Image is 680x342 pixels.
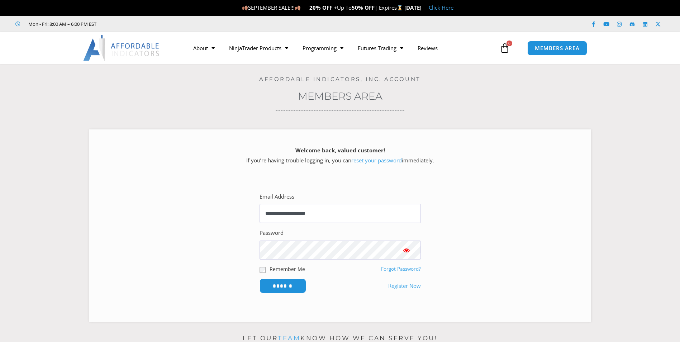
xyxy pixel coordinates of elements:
span: MEMBERS AREA [535,46,580,51]
img: 🍂 [295,5,300,10]
label: Remember Me [270,265,305,273]
span: Mon - Fri: 8:00 AM – 6:00 PM EST [27,20,96,28]
p: If you’re having trouble logging in, you can immediately. [102,146,579,166]
iframe: Customer reviews powered by Trustpilot [106,20,214,28]
label: Password [260,228,284,238]
a: Click Here [429,4,453,11]
a: About [186,40,222,56]
a: reset your password [351,157,402,164]
img: LogoAI | Affordable Indicators – NinjaTrader [83,35,160,61]
a: Affordable Indicators, Inc. Account [259,76,421,82]
img: ⌛ [397,5,403,10]
label: Email Address [260,192,294,202]
strong: [DATE] [404,4,422,11]
a: team [278,334,300,342]
a: Futures Trading [351,40,410,56]
strong: Welcome back, valued customer! [295,147,385,154]
img: 🍂 [242,5,248,10]
span: SEPTEMBER SALE!!! Up To | Expires [242,4,404,11]
a: Forgot Password? [381,266,421,272]
a: NinjaTrader Products [222,40,295,56]
button: Show password [392,241,421,260]
strong: 50% OFF [352,4,375,11]
strong: 20% OFF + [309,4,337,11]
a: 0 [489,38,520,58]
a: Register Now [388,281,421,291]
nav: Menu [186,40,498,56]
a: MEMBERS AREA [527,41,587,56]
span: 0 [507,41,512,46]
a: Members Area [298,90,382,102]
a: Programming [295,40,351,56]
a: Reviews [410,40,445,56]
